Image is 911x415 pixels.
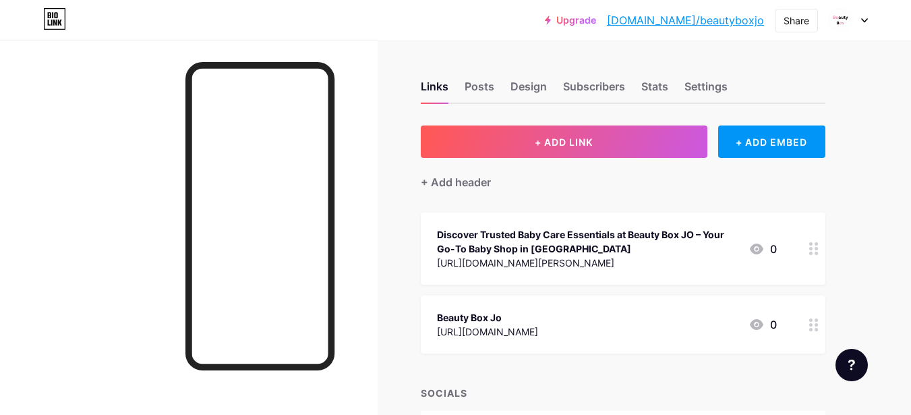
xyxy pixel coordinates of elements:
div: + Add header [421,174,491,190]
div: Share [784,13,809,28]
div: 0 [748,316,777,333]
div: Posts [465,78,494,103]
div: SOCIALS [421,386,825,400]
div: Stats [641,78,668,103]
div: 0 [748,241,777,257]
div: [URL][DOMAIN_NAME] [437,325,538,339]
div: [URL][DOMAIN_NAME][PERSON_NAME] [437,256,738,270]
div: Subscribers [563,78,625,103]
div: Design [510,78,547,103]
div: Links [421,78,448,103]
div: + ADD EMBED [718,126,825,158]
div: Beauty Box Jo [437,310,538,325]
a: Upgrade [545,15,596,26]
div: Discover Trusted Baby Care Essentials at Beauty Box JO – Your Go-To Baby Shop in [GEOGRAPHIC_DATA] [437,227,738,256]
span: + ADD LINK [535,136,593,148]
a: [DOMAIN_NAME]/beautyboxjo [607,12,764,28]
button: + ADD LINK [421,126,707,158]
div: Settings [684,78,728,103]
img: beautyboxjo [828,7,854,33]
